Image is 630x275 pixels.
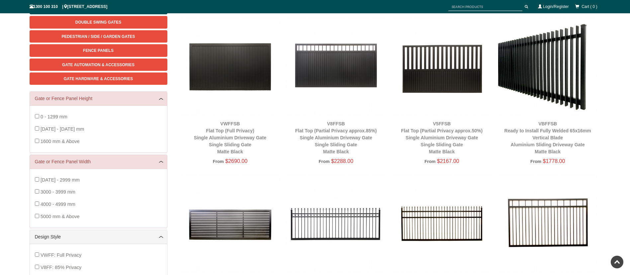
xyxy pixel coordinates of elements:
img: V0RSSB - Ring and Spear Top (Fleur-de-lis) - Aluminium Sliding Driveway Gate - Matte Black - Gate... [286,174,386,273]
span: 1600 mm & Above [41,139,80,144]
a: Pedestrian / Side / Garden Gates [30,30,167,43]
a: Double Swing Gates [30,16,167,28]
a: Gate or Fence Panel Height [35,95,162,102]
img: V5FFSB - Flat Top (Partial Privacy approx.50%) - Single Aluminium Driveway Gate - Single Sliding ... [392,17,492,116]
span: Cart ( 0 ) [582,4,597,9]
img: VWFFSB - Flat Top (Full Privacy) - Single Aluminium Driveway Gate - Single Sliding Gate - Matte B... [181,17,280,116]
span: [DATE] - 2999 mm [41,177,80,183]
span: $1778.00 [543,158,565,164]
span: [DATE] - [DATE] mm [41,126,84,132]
span: Gate Automation & Accessories [62,63,135,67]
a: VWFFSBFlat Top (Full Privacy)Single Aluminium Driveway GateSingle Sliding GateMatte Black [194,121,266,154]
img: V0FDSB - Flat Top (Double Top Rail) - Single Aluminium Driveway Gate - Single Sliding Gate - Matt... [498,174,597,273]
span: 0 - 1299 mm [41,114,67,119]
span: Gate Hardware & Accessories [64,76,133,81]
span: 3000 - 3999 mm [41,189,75,195]
span: 5000 mm & Above [41,214,80,219]
span: From [530,159,541,164]
a: Login/Register [543,4,569,9]
span: Double Swing Gates [75,20,121,25]
input: SEARCH PRODUCTS [448,3,522,11]
img: V8FFSB - Flat Top (Partial Privacy approx.85%) - Single Aluminium Driveway Gate - Single Sliding ... [286,17,386,116]
span: VWFF: Full Privacy [41,252,81,258]
a: Fence Panels [30,44,167,57]
img: H9FFSB - Flat Top (Horizontal Slat) - Single Aluminium Driveway Gate - Single Sliding Gate - Matt... [181,174,280,273]
a: V5FFSBFlat Top (Partial Privacy approx.50%)Single Aluminium Driveway GateSingle Sliding GateMatte... [401,121,483,154]
span: 4000 - 4999 mm [41,202,75,207]
span: From [424,159,435,164]
a: VBFFSBReady to Install Fully Welded 65x16mm Vertical BladeAluminium Sliding Driveway GateMatte Black [504,121,591,154]
span: $2167.00 [437,158,459,164]
span: $2288.00 [331,158,353,164]
a: Gate Hardware & Accessories [30,72,167,85]
span: $2690.00 [225,158,247,164]
span: V8FF: 85% Privacy [41,265,81,270]
span: From [318,159,329,164]
a: V8FFSBFlat Top (Partial Privacy approx.85%)Single Aluminium Driveway GateSingle Sliding GateMatte... [295,121,377,154]
span: From [213,159,224,164]
span: 1300 100 310 | [STREET_ADDRESS] [30,4,108,9]
span: Pedestrian / Side / Garden Gates [61,34,135,39]
a: Gate or Fence Panel Width [35,158,162,165]
span: Fence Panels [83,48,114,53]
a: Design Style [35,233,162,240]
img: VBFFSB - Ready to Install Fully Welded 65x16mm Vertical Blade - Aluminium Sliding Driveway Gate -... [498,17,597,116]
a: Gate Automation & Accessories [30,59,167,71]
img: V0FSSB - Spear Top (Fleur-de-lis) - Single Aluminium Driveway Gate - Single Sliding Gate - Matte ... [392,174,492,273]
